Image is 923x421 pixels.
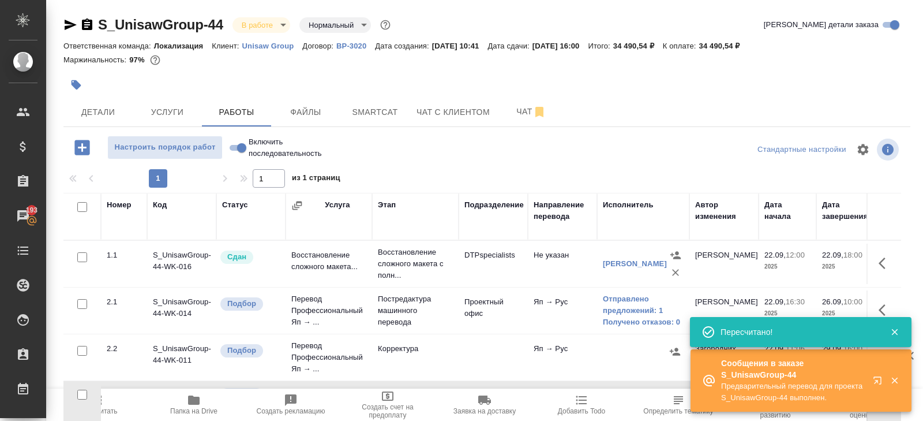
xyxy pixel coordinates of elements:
[877,139,901,161] span: Посмотреть информацию
[866,369,894,397] button: Открыть в новой вкладке
[378,387,453,398] p: Подверстка
[822,261,868,273] p: 2025
[346,403,429,419] span: Создать счет на предоплату
[278,105,333,120] span: Файлы
[48,389,145,421] button: Пересчитать
[464,199,524,211] div: Подразделение
[532,105,546,119] svg: Отписаться
[227,345,256,356] p: Подбор
[603,293,684,316] a: Отправлено предложений: 1
[286,244,372,284] td: Восстановление сложного макета...
[242,42,303,50] p: Unisaw Group
[883,375,906,386] button: Закрыть
[291,200,303,211] button: Сгруппировать
[843,297,862,306] p: 10:00
[786,251,805,259] p: 12:00
[459,244,528,284] td: DTPspecialists
[558,407,605,415] span: Добавить Todo
[209,105,264,120] span: Работы
[689,290,759,331] td: [PERSON_NAME]
[721,357,865,381] p: Сообщения в заказе S_UnisawGroup-44
[764,19,879,31] span: [PERSON_NAME] детали заказа
[238,20,276,30] button: В работе
[107,343,141,355] div: 2.2
[107,199,132,211] div: Номер
[764,308,811,319] p: 2025
[436,389,533,421] button: Заявка на доставку
[504,105,559,119] span: Чат
[378,17,393,32] button: Доп статусы указывают на важность/срочность заказа
[219,387,280,403] div: Можно подбирать исполнителей
[232,17,290,33] div: В работе
[630,389,727,421] button: Определить тематику
[336,40,375,50] a: ВР-3020
[114,141,216,154] span: Настроить порядок работ
[603,316,684,328] a: Получено отказов: 0
[764,261,811,273] p: 2025
[699,42,749,50] p: 34 490,54 ₽
[417,105,490,120] span: Чат с клиентом
[3,202,43,230] a: 193
[822,297,843,306] p: 26.09,
[883,327,906,337] button: Закрыть
[459,290,528,331] td: Проектный офис
[153,199,167,211] div: Код
[453,407,516,415] span: Заявка на доставку
[63,42,154,50] p: Ответственная команда:
[302,42,336,50] p: Договор:
[786,297,805,306] p: 16:30
[667,264,684,281] button: Удалить
[129,55,147,64] p: 97%
[63,18,77,32] button: Скопировать ссылку для ЯМессенджера
[339,389,436,421] button: Создать счет на предоплату
[378,247,453,281] p: Восстановление сложного макета с полн...
[286,334,372,381] td: Перевод Профессиональный Яп → ...
[666,387,684,404] button: Назначить
[147,337,216,378] td: S_UnisawGroup-44-WK-011
[849,136,877,163] span: Настроить таблицу
[667,247,684,264] button: Назначить
[227,251,246,263] p: Сдан
[588,42,613,50] p: Итого:
[375,42,432,50] p: Дата создания:
[872,249,899,277] button: Здесь прячутся важные кнопки
[227,298,256,310] p: Подбор
[347,105,403,120] span: Smartcat
[695,199,753,222] div: Автор изменения
[325,199,350,211] div: Услуга
[643,407,713,415] span: Определить тематику
[98,17,223,32] a: S_UnisawGroup-44
[721,381,865,404] p: Предварительный перевод для проекта S_UnisawGroup-44 выполнен.
[755,141,849,159] div: split button
[532,42,588,50] p: [DATE] 16:00
[70,105,126,120] span: Детали
[721,326,873,338] div: Пересчитано!
[822,251,843,259] p: 22.09,
[242,40,303,50] a: Unisaw Group
[19,204,45,216] span: 193
[212,42,242,50] p: Клиент:
[378,293,453,328] p: Постредактура машинного перевода
[663,42,699,50] p: К оплате:
[147,244,216,284] td: S_UnisawGroup-44-WK-016
[764,297,786,306] p: 22.09,
[219,343,280,359] div: Можно подбирать исполнителей
[534,199,591,222] div: Направление перевода
[305,20,357,30] button: Нормальный
[528,244,597,284] td: Не указан
[336,42,375,50] p: ВР-3020
[292,171,340,188] span: из 1 страниц
[286,288,372,334] td: Перевод Профессиональный Яп → ...
[107,387,141,398] div: 4.1
[145,389,242,421] button: Папка на Drive
[242,389,339,421] button: Создать рекламацию
[487,42,532,50] p: Дата сдачи:
[63,55,129,64] p: Маржинальность:
[107,136,223,159] button: Настроить порядок работ
[666,343,684,360] button: Назначить
[66,136,98,159] button: Добавить работу
[107,249,141,261] div: 1.1
[872,296,899,324] button: Здесь прячутся важные кнопки
[257,407,325,415] span: Создать рекламацию
[140,105,195,120] span: Услуги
